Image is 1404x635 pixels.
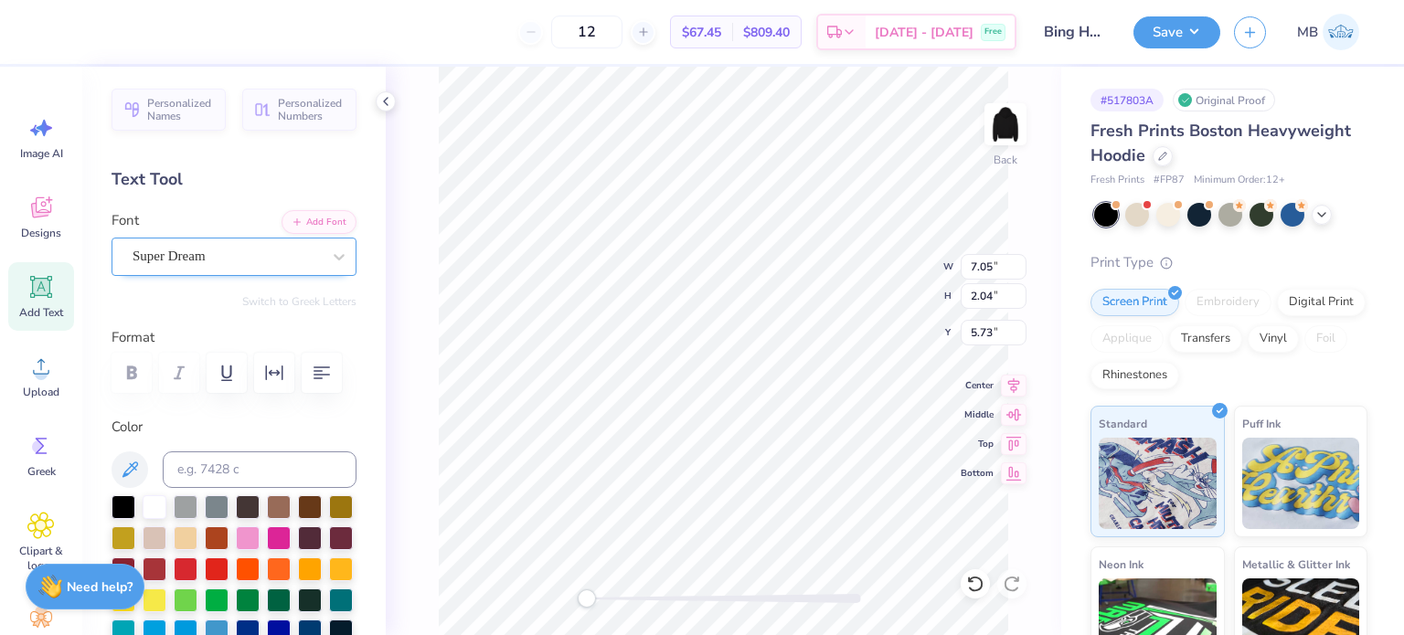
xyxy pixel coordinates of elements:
[743,23,790,42] span: $809.40
[1133,16,1220,48] button: Save
[1090,252,1367,273] div: Print Type
[984,26,1002,38] span: Free
[961,407,994,422] span: Middle
[1323,14,1359,50] img: Marianne Bagtang
[67,578,133,596] strong: Need help?
[1242,438,1360,529] img: Puff Ink
[994,152,1017,168] div: Back
[1099,438,1217,529] img: Standard
[27,464,56,479] span: Greek
[21,226,61,240] span: Designs
[112,167,356,192] div: Text Tool
[1090,89,1164,111] div: # 517803A
[1090,362,1179,389] div: Rhinestones
[112,89,226,131] button: Personalized Names
[1090,120,1351,166] span: Fresh Prints Boston Heavyweight Hoodie
[1297,22,1318,43] span: MB
[1248,325,1299,353] div: Vinyl
[1090,289,1179,316] div: Screen Print
[987,106,1024,143] img: Back
[682,23,721,42] span: $67.45
[282,210,356,234] button: Add Font
[1099,414,1147,433] span: Standard
[875,23,973,42] span: [DATE] - [DATE]
[1194,173,1285,188] span: Minimum Order: 12 +
[242,294,356,309] button: Switch to Greek Letters
[20,146,63,161] span: Image AI
[1090,173,1144,188] span: Fresh Prints
[11,544,71,573] span: Clipart & logos
[1154,173,1185,188] span: # FP87
[147,97,215,122] span: Personalized Names
[242,89,356,131] button: Personalized Numbers
[1090,325,1164,353] div: Applique
[23,385,59,399] span: Upload
[961,466,994,481] span: Bottom
[1289,14,1367,50] a: MB
[1030,14,1120,50] input: Untitled Design
[551,16,622,48] input: – –
[1173,89,1275,111] div: Original Proof
[1277,289,1366,316] div: Digital Print
[1304,325,1347,353] div: Foil
[1185,289,1271,316] div: Embroidery
[1169,325,1242,353] div: Transfers
[278,97,346,122] span: Personalized Numbers
[19,305,63,320] span: Add Text
[961,437,994,451] span: Top
[1242,414,1281,433] span: Puff Ink
[1242,555,1350,574] span: Metallic & Glitter Ink
[1099,555,1143,574] span: Neon Ink
[112,210,139,231] label: Font
[961,378,994,393] span: Center
[112,417,356,438] label: Color
[112,327,356,348] label: Format
[578,589,596,608] div: Accessibility label
[163,451,356,488] input: e.g. 7428 c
